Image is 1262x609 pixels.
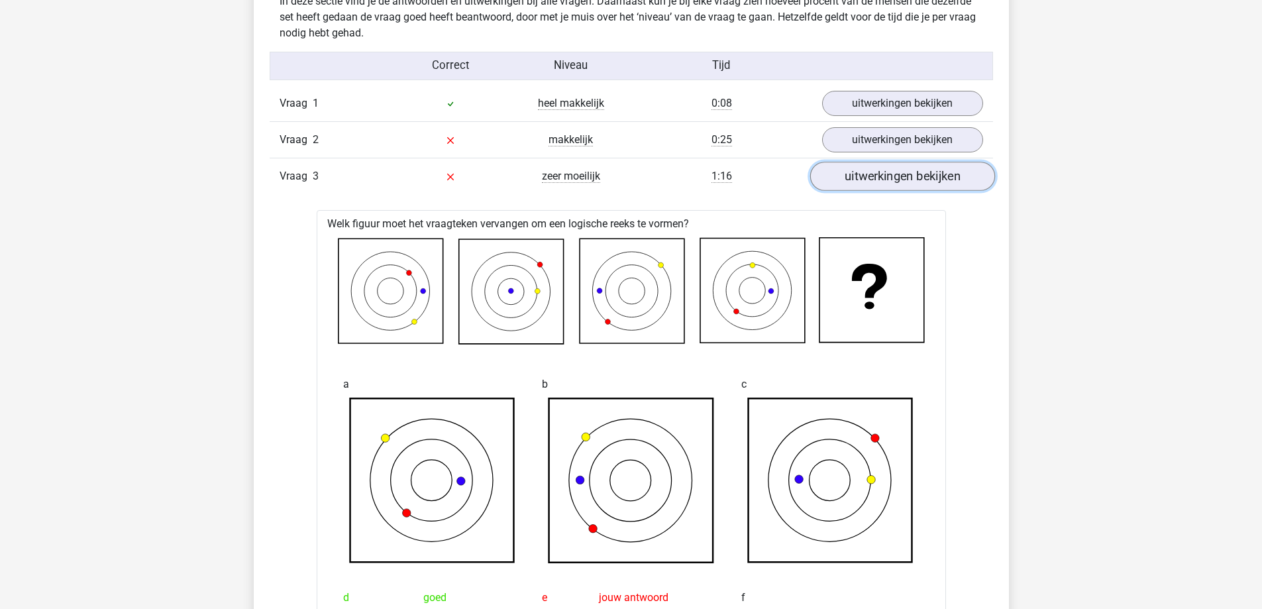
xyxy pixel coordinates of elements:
[280,168,313,184] span: Vraag
[810,162,994,192] a: uitwerkingen bekijken
[711,133,732,146] span: 0:25
[313,133,319,146] span: 2
[511,58,631,74] div: Niveau
[711,170,732,183] span: 1:16
[313,97,319,109] span: 1
[822,127,983,152] a: uitwerkingen bekijken
[542,371,548,398] span: b
[313,170,319,182] span: 3
[822,91,983,116] a: uitwerkingen bekijken
[631,58,812,74] div: Tijd
[280,132,313,148] span: Vraag
[280,95,313,111] span: Vraag
[549,133,593,146] span: makkelijk
[542,170,600,183] span: zeer moeilijk
[343,371,349,398] span: a
[538,97,604,110] span: heel makkelijk
[741,371,747,398] span: c
[711,97,732,110] span: 0:08
[390,58,511,74] div: Correct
